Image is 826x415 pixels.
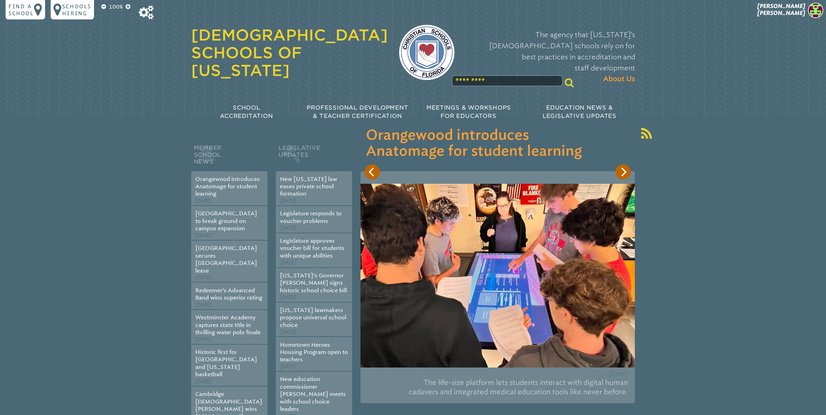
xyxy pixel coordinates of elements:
span: School Accreditation [220,104,273,119]
span: [DATE] [195,379,212,384]
img: IMG_6213_791_530_85_s_c1.JPG [360,184,635,368]
a: Legislature approves voucher bill for students with unique abilities [280,237,344,259]
img: 0bbf8eee369ea1767a7baf293491133e [808,3,823,18]
span: [DATE] [195,233,212,239]
a: Westminster Academy captures state title in thrilling water polo finale [195,314,261,336]
a: New [US_STATE] law eases private school formation [280,176,337,197]
span: [DATE] [280,294,296,300]
a: Redeemer’s Advanced Band wins superior rating [195,287,262,301]
p: Find a school [8,3,34,17]
span: [PERSON_NAME] [PERSON_NAME] [757,3,805,16]
span: [DATE] [195,198,212,204]
a: [GEOGRAPHIC_DATA] secures [GEOGRAPHIC_DATA] lease [195,245,257,274]
button: Previous [365,164,380,180]
h2: Legislative Updates [276,143,352,171]
span: Meetings & Workshops for Educators [426,104,511,119]
span: [DATE] [280,260,296,266]
span: Education News & Legislative Updates [543,104,616,119]
a: Historic first for [GEOGRAPHIC_DATA] and [US_STATE] basketball [195,349,257,378]
a: [DEMOGRAPHIC_DATA] Schools of [US_STATE] [191,26,388,79]
img: csf-logo-web-colors.png [399,25,454,80]
a: Legislature responds to voucher problems [280,210,342,224]
span: [DATE] [195,336,212,342]
a: [US_STATE] lawmakers propose universal school choice [280,307,346,328]
a: New education commissioner [PERSON_NAME] meets with school choice leaders [280,376,346,412]
span: [DATE] [280,329,296,335]
h3: Orangewood introduces Anatomage for student learning [366,128,629,159]
a: Hometown Heroes Housing Program open to teachers [280,341,348,363]
h2: Member School News [191,143,267,171]
span: Professional Development & Teacher Certification [307,104,408,119]
span: [DATE] [280,225,296,231]
a: [GEOGRAPHIC_DATA] to break ground on campus expansion [195,210,257,232]
p: Schools Hiring [62,3,91,17]
span: [DATE] [195,302,212,308]
span: [DATE] [280,364,296,370]
span: [DATE] [195,275,212,280]
p: 100% [108,3,124,11]
span: [DATE] [609,371,628,377]
a: Orangewood introduces Anatomage for student learning [195,176,260,197]
a: [US_STATE]’s Governor [PERSON_NAME] signs historic school choice bill [280,272,347,294]
span: [DATE] [280,198,296,204]
p: The life-size platform lets students interact with digital human cadavers and integrated medical ... [367,375,628,399]
button: Next [615,164,631,180]
p: The agency that [US_STATE]’s [DEMOGRAPHIC_DATA] schools rely on for best practices in accreditati... [466,29,635,85]
span: About Us [603,74,635,85]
